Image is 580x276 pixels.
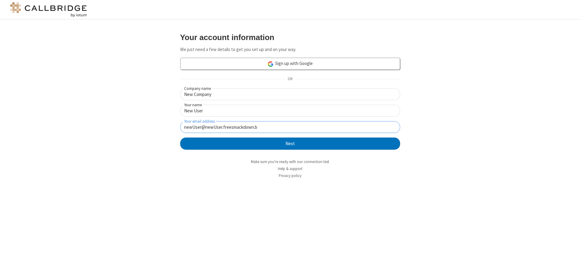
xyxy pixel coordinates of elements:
[180,121,400,133] input: Your email address
[251,159,329,164] a: Make sure you're ready with our connection test
[285,75,295,83] span: OR
[9,2,88,17] img: logo@2x.png
[278,166,302,171] a: Help & support
[180,105,400,117] input: Your name
[267,61,274,67] img: google-icon.png
[180,138,400,150] button: Next
[180,46,400,53] p: We just need a few details to get you set up and on your way.
[180,88,400,100] input: Company name
[180,33,400,42] h3: Your account information
[279,173,302,178] a: Privacy policy
[180,58,400,70] a: Sign up with Google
